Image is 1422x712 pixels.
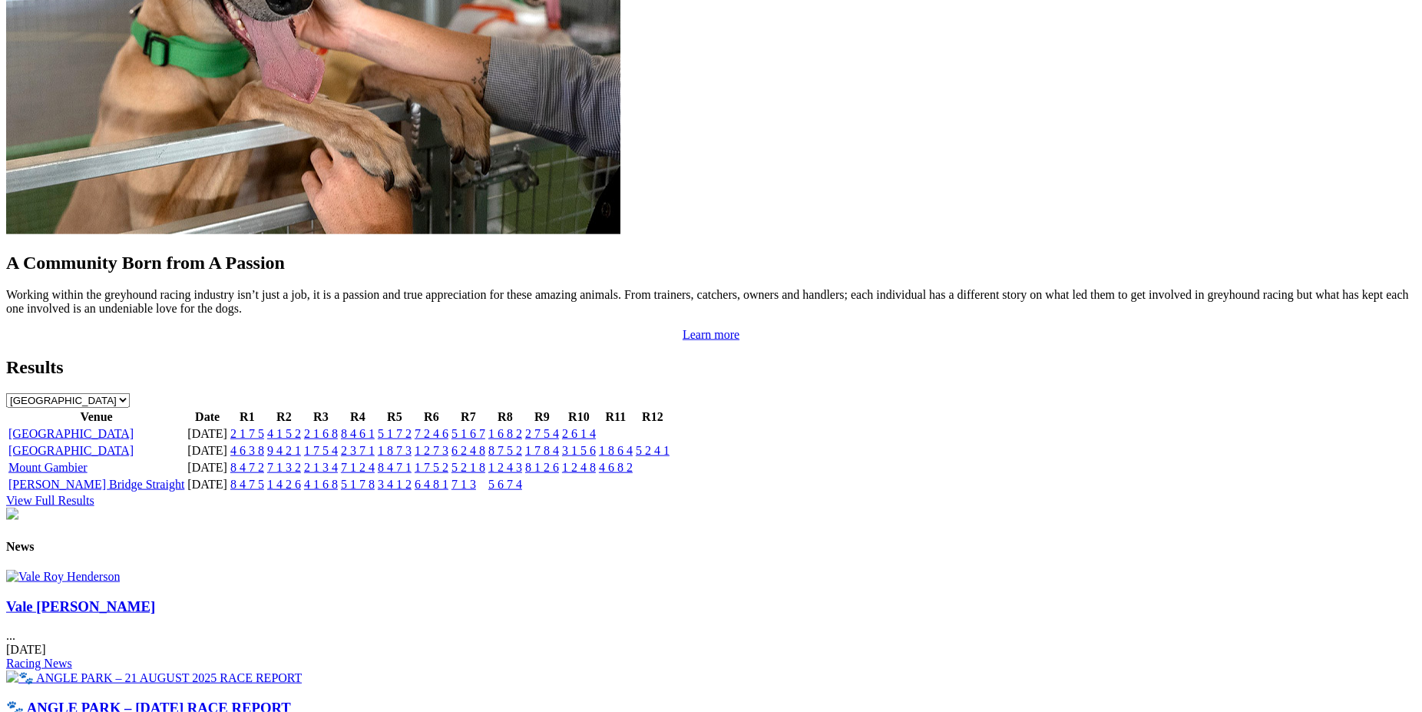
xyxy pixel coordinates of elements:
a: 1 8 6 4 [599,444,633,457]
h4: News [6,540,1416,554]
a: 4 1 6 8 [304,478,338,491]
a: View Full Results [6,494,94,507]
a: 2 1 7 5 [230,427,264,440]
td: [DATE] [187,460,228,475]
img: chasers_homepage.jpg [6,508,18,520]
a: 8 1 2 6 [525,461,559,474]
a: 5 1 6 7 [451,427,485,440]
a: 1 7 5 2 [415,461,448,474]
th: R12 [635,409,670,425]
td: [DATE] [187,443,228,459]
a: [GEOGRAPHIC_DATA] [8,444,134,457]
a: 1 6 8 2 [488,427,522,440]
a: 5 2 1 8 [451,461,485,474]
th: R1 [230,409,265,425]
a: Vale [PERSON_NAME] [6,598,155,614]
a: 3 1 5 6 [562,444,596,457]
th: R5 [377,409,412,425]
span: [DATE] [6,643,46,656]
th: R8 [488,409,523,425]
img: 🐾 ANGLE PARK – 21 AUGUST 2025 RACE REPORT [6,671,302,685]
a: 5 1 7 2 [378,427,412,440]
a: 6 4 8 1 [415,478,448,491]
td: [DATE] [187,477,228,492]
th: R7 [451,409,486,425]
a: Racing News [6,657,72,670]
a: 8 4 7 2 [230,461,264,474]
h2: Results [6,357,1416,378]
a: 2 1 6 8 [304,427,338,440]
th: R3 [303,409,339,425]
a: 4 6 3 8 [230,444,264,457]
a: 9 4 2 1 [267,444,301,457]
a: 4 1 5 2 [267,427,301,440]
a: 8 4 7 5 [230,478,264,491]
a: 1 2 4 3 [488,461,522,474]
div: ... [6,598,1416,671]
a: 5 1 7 8 [341,478,375,491]
a: Mount Gambier [8,461,88,474]
a: 1 7 8 4 [525,444,559,457]
a: 8 4 7 1 [378,461,412,474]
h2: A Community Born from A Passion [6,253,1416,273]
th: Date [187,409,228,425]
a: 8 7 5 2 [488,444,522,457]
th: R10 [561,409,597,425]
a: 7 1 3 2 [267,461,301,474]
a: 5 6 7 4 [488,478,522,491]
a: 2 1 3 4 [304,461,338,474]
a: 7 1 2 4 [341,461,375,474]
a: 1 2 4 8 [562,461,596,474]
a: 3 4 1 2 [378,478,412,491]
a: 7 1 3 [451,478,476,491]
a: 8 4 6 1 [341,427,375,440]
a: 5 2 4 1 [636,444,670,457]
a: 2 6 1 4 [562,427,596,440]
a: Learn more [683,328,739,341]
a: 1 7 5 4 [304,444,338,457]
th: R9 [524,409,560,425]
a: 2 3 7 1 [341,444,375,457]
th: R4 [340,409,375,425]
a: 4 6 8 2 [599,461,633,474]
a: 1 4 2 6 [267,478,301,491]
th: R11 [598,409,633,425]
p: Working within the greyhound racing industry isn’t just a job, it is a passion and true appreciat... [6,288,1416,316]
a: 6 2 4 8 [451,444,485,457]
a: [GEOGRAPHIC_DATA] [8,427,134,440]
th: R2 [266,409,302,425]
a: 1 2 7 3 [415,444,448,457]
a: 1 8 7 3 [378,444,412,457]
td: [DATE] [187,426,228,442]
a: 7 2 4 6 [415,427,448,440]
th: Venue [8,409,185,425]
img: Vale Roy Henderson [6,570,120,584]
a: [PERSON_NAME] Bridge Straight [8,478,184,491]
th: R6 [414,409,449,425]
a: 2 7 5 4 [525,427,559,440]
